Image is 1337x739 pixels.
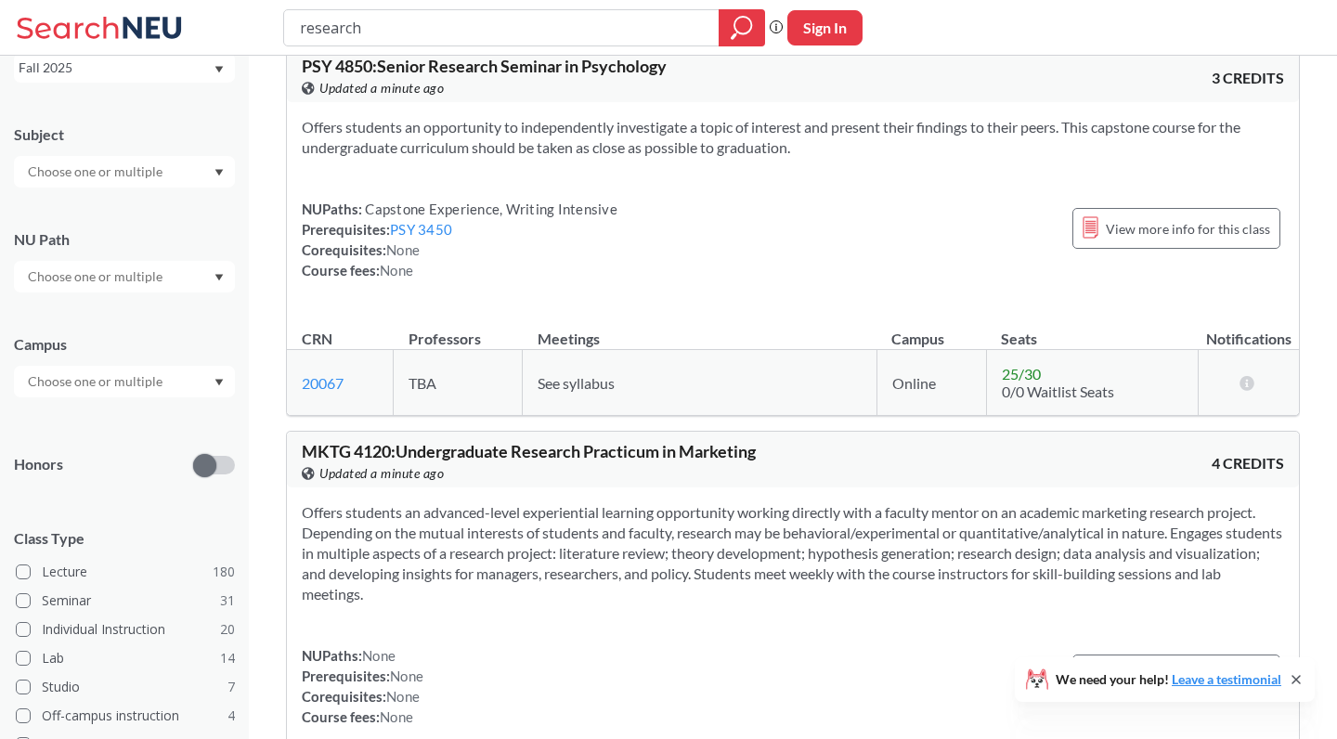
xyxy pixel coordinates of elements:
[302,117,1284,158] section: Offers students an opportunity to independently investigate a topic of interest and present their...
[16,617,235,642] label: Individual Instruction
[214,379,224,386] svg: Dropdown arrow
[298,12,706,44] input: Class, professor, course number, "phrase"
[220,590,235,611] span: 31
[319,463,444,484] span: Updated a minute ago
[380,262,413,279] span: None
[19,266,175,288] input: Choose one or multiple
[14,366,235,397] div: Dropdown arrow
[362,201,617,217] span: Capstone Experience, Writing Intensive
[14,261,235,292] div: Dropdown arrow
[390,221,452,238] a: PSY 3450
[14,229,235,250] div: NU Path
[302,329,332,349] div: CRN
[319,78,444,98] span: Updated a minute ago
[14,334,235,355] div: Campus
[394,310,523,350] th: Professors
[1106,217,1270,240] span: View more info for this class
[16,589,235,613] label: Seminar
[1002,382,1114,400] span: 0/0 Waitlist Seats
[14,124,235,145] div: Subject
[986,310,1198,350] th: Seats
[302,502,1284,604] section: Offers students an advanced-level experiential learning opportunity working directly with a facul...
[302,199,617,280] div: NUPaths: Prerequisites: Corequisites: Course fees:
[386,241,420,258] span: None
[213,562,235,582] span: 180
[302,645,423,727] div: NUPaths: Prerequisites: Corequisites: Course fees:
[19,370,175,393] input: Choose one or multiple
[227,706,235,726] span: 4
[16,646,235,670] label: Lab
[394,350,523,416] td: TBA
[16,704,235,728] label: Off-campus instruction
[220,619,235,640] span: 20
[1212,68,1284,88] span: 3 CREDITS
[380,708,413,725] span: None
[220,648,235,668] span: 14
[16,560,235,584] label: Lecture
[523,310,877,350] th: Meetings
[719,9,765,46] div: magnifying glass
[390,668,423,684] span: None
[1002,365,1041,382] span: 25 / 30
[876,310,986,350] th: Campus
[1056,673,1281,686] span: We need your help!
[214,66,224,73] svg: Dropdown arrow
[227,677,235,697] span: 7
[14,528,235,549] span: Class Type
[538,374,615,392] span: See syllabus
[302,441,756,461] span: MKTG 4120 : Undergraduate Research Practicum in Marketing
[731,15,753,41] svg: magnifying glass
[386,688,420,705] span: None
[876,350,986,416] td: Online
[787,10,863,45] button: Sign In
[302,374,344,392] a: 20067
[19,58,213,78] div: Fall 2025
[1212,453,1284,473] span: 4 CREDITS
[302,56,667,76] span: PSY 4850 : Senior Research Seminar in Psychology
[214,274,224,281] svg: Dropdown arrow
[14,454,63,475] p: Honors
[362,647,396,664] span: None
[14,156,235,188] div: Dropdown arrow
[1172,671,1281,687] a: Leave a testimonial
[19,161,175,183] input: Choose one or multiple
[16,675,235,699] label: Studio
[214,169,224,176] svg: Dropdown arrow
[14,53,235,83] div: Fall 2025Dropdown arrow
[1198,310,1299,350] th: Notifications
